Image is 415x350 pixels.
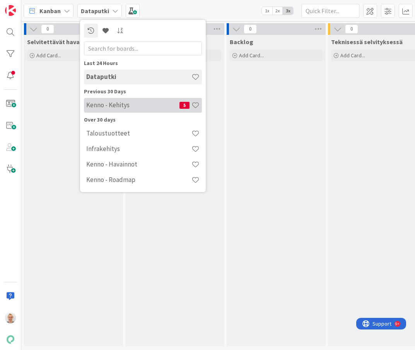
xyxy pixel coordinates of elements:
div: Over 30 days [84,116,202,124]
div: Last 24 Hours [84,59,202,67]
div: Previous 30 Days [84,87,202,96]
span: Kanban [39,6,61,15]
img: Visit kanbanzone.com [5,5,16,16]
span: Support [16,1,35,10]
span: 1x [262,7,272,15]
h4: Kenno - Roadmap [86,176,191,184]
span: 0 [345,24,358,34]
h4: Kenno - Kehitys [86,101,179,109]
span: Teknisessä selvityksessä [331,38,403,46]
span: 0 [41,24,54,34]
input: Quick Filter... [301,4,359,18]
h4: Kenno - Havainnot [86,160,191,168]
span: 3x [283,7,293,15]
span: Add Card... [36,52,61,59]
span: Backlog [230,38,253,46]
img: PM [5,312,16,323]
span: 0 [244,24,257,34]
span: 5 [179,102,190,109]
img: avatar [5,334,16,345]
b: Dataputki [81,7,109,15]
h4: Taloustuotteet [86,129,191,137]
h4: Infrakehitys [86,145,191,153]
h4: Dataputki [86,73,191,81]
span: Add Card... [340,52,365,59]
span: Add Card... [239,52,264,59]
div: 9+ [39,3,43,9]
input: Search for boards... [84,41,202,55]
span: Selvitettävät havainnot [27,38,95,46]
span: 2x [272,7,283,15]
